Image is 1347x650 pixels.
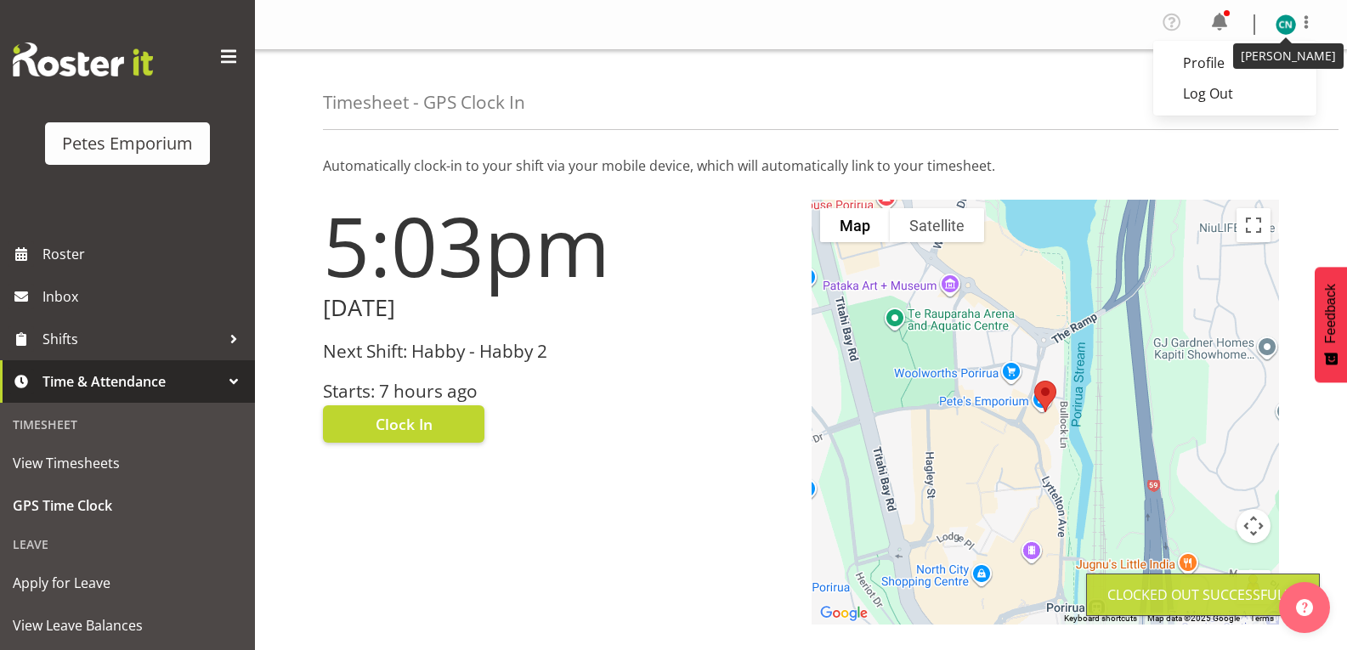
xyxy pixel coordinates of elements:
a: GPS Time Clock [4,484,251,527]
div: Petes Emporium [62,131,193,156]
button: Map camera controls [1237,509,1271,543]
a: View Timesheets [4,442,251,484]
a: View Leave Balances [4,604,251,647]
p: Automatically clock-in to your shift via your mobile device, which will automatically link to you... [323,155,1279,176]
button: Drag Pegman onto the map to open Street View [1237,570,1271,604]
button: Clock In [323,405,484,443]
button: Show satellite imagery [890,208,984,242]
span: Clock In [376,413,433,435]
h3: Next Shift: Habby - Habby 2 [323,342,791,361]
div: Leave [4,527,251,562]
h2: [DATE] [323,295,791,321]
span: Feedback [1323,284,1339,343]
img: Rosterit website logo [13,42,153,76]
button: Show street map [820,208,890,242]
span: Shifts [42,326,221,352]
div: Clocked out Successfully [1107,585,1299,605]
img: help-xxl-2.png [1296,599,1313,616]
span: Time & Attendance [42,369,221,394]
button: Keyboard shortcuts [1064,613,1137,625]
img: christine-neville11214.jpg [1276,14,1296,35]
span: Apply for Leave [13,570,242,596]
span: Roster [42,241,246,267]
span: View Timesheets [13,450,242,476]
h1: 5:03pm [323,200,791,291]
h4: Timesheet - GPS Clock In [323,93,525,112]
button: Feedback - Show survey [1315,267,1347,382]
a: Apply for Leave [4,562,251,604]
a: Terms (opens in new tab) [1250,613,1274,623]
img: Google [816,602,872,625]
h3: Starts: 7 hours ago [323,382,791,401]
span: Inbox [42,284,246,309]
span: Map data ©2025 Google [1147,613,1240,623]
a: Log Out [1153,78,1316,109]
span: GPS Time Clock [13,493,242,518]
a: Profile [1153,48,1316,78]
button: Toggle fullscreen view [1237,208,1271,242]
span: View Leave Balances [13,613,242,638]
div: Timesheet [4,407,251,442]
a: Open this area in Google Maps (opens a new window) [816,602,872,625]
